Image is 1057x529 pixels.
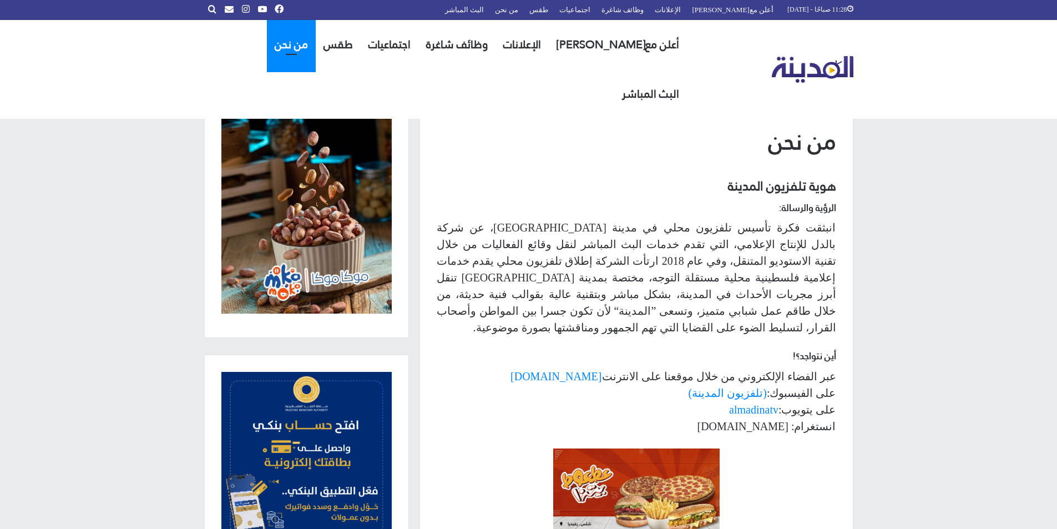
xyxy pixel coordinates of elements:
a: أعلن مع[PERSON_NAME] [549,20,687,69]
strong: هوية تلفزيون المدينة [728,174,836,198]
a: الإعلانات [495,20,549,69]
a: اجتماعيات [361,20,418,69]
a: البث المباشر [614,69,687,119]
p: انبثقت فكرة تأسيس تلفزيون محلي في مدينة [GEOGRAPHIC_DATA]، عن شركة بالدل للإنتاج الإعلامي، التي ت... [437,219,836,336]
a: (تلفزيون المدينة) [689,387,767,399]
strong: الرؤية والرسالة: [779,199,836,216]
a: من نحن [267,20,316,69]
a: وظائف شاغرة [418,20,495,69]
a: طقس [316,20,361,69]
a: [DOMAIN_NAME] [510,370,601,382]
h1: من نحن [437,126,836,158]
strong: أين نتواجد؟! [793,347,836,365]
img: تلفزيون المدينة [772,56,853,83]
a: almadinatv [729,404,778,416]
p: عبر الفضاء الإلكتروني من خلال موقعنا على الانترنت على الفيسبوك: على يتويوب: انستغرام: [DOMAIN_NAME] [437,368,836,435]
